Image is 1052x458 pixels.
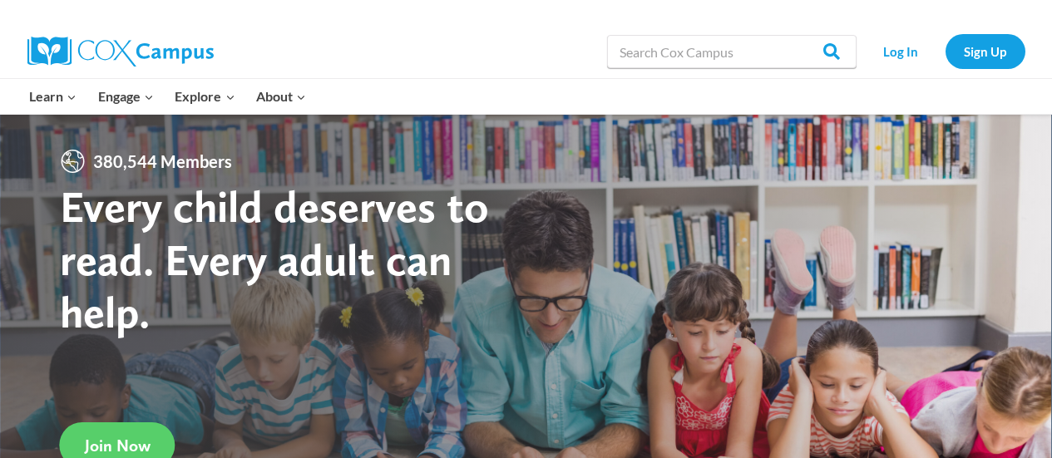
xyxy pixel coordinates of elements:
[29,86,77,107] span: Learn
[60,180,489,338] strong: Every child deserves to read. Every adult can help.
[175,86,235,107] span: Explore
[27,37,214,66] img: Cox Campus
[607,35,857,68] input: Search Cox Campus
[865,34,937,68] a: Log In
[98,86,154,107] span: Engage
[86,148,239,175] span: 380,544 Members
[85,436,151,456] span: Join Now
[865,34,1025,68] nav: Secondary Navigation
[946,34,1025,68] a: Sign Up
[256,86,306,107] span: About
[19,79,317,114] nav: Primary Navigation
